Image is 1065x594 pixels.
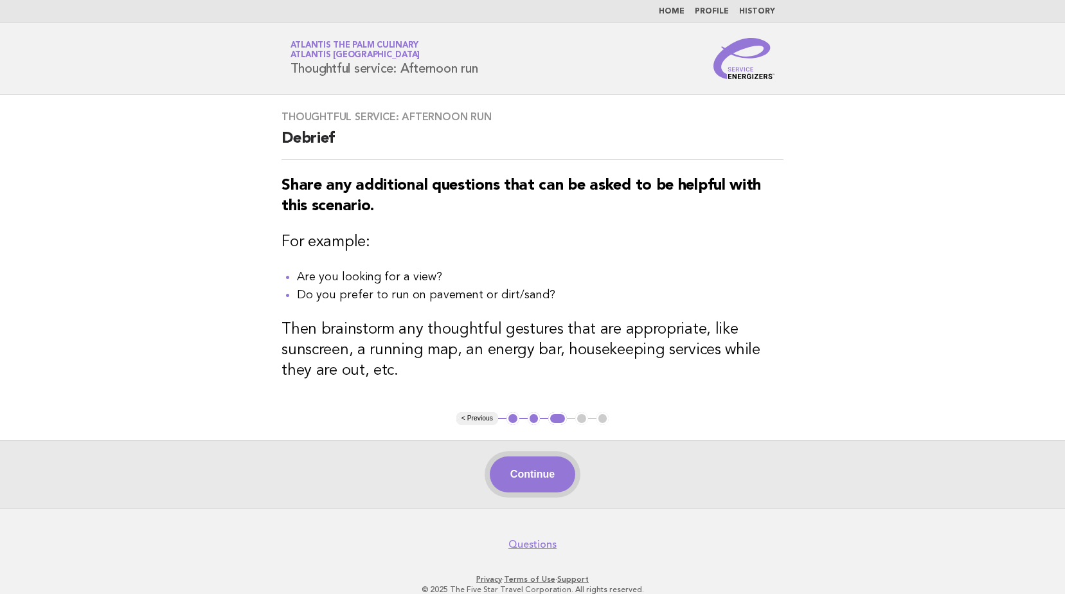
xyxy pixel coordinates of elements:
a: Home [659,8,685,15]
a: Terms of Use [504,575,555,584]
h3: Then brainstorm any thoughtful gestures that are appropriate, like sunscreen, a running map, an e... [282,319,783,381]
span: Atlantis [GEOGRAPHIC_DATA] [291,51,420,60]
a: History [739,8,775,15]
button: < Previous [456,412,498,425]
li: Do you prefer to run on pavement or dirt/sand? [297,286,783,304]
img: Service Energizers [713,38,775,79]
button: 1 [506,412,519,425]
h2: Debrief [282,129,783,160]
a: Questions [508,538,557,551]
h3: For example: [282,232,783,253]
strong: Share any additional questions that can be asked to be helpful with this scenario. [282,178,761,214]
a: Atlantis The Palm CulinaryAtlantis [GEOGRAPHIC_DATA] [291,41,420,59]
h1: Thoughtful service: Afternoon run [291,42,478,75]
a: Profile [695,8,729,15]
button: 3 [548,412,567,425]
a: Privacy [476,575,502,584]
a: Support [557,575,589,584]
button: 2 [528,412,541,425]
li: Are you looking for a view? [297,268,783,286]
p: · · [139,574,926,584]
button: Continue [490,456,575,492]
h3: Thoughtful service: Afternoon run [282,111,783,123]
